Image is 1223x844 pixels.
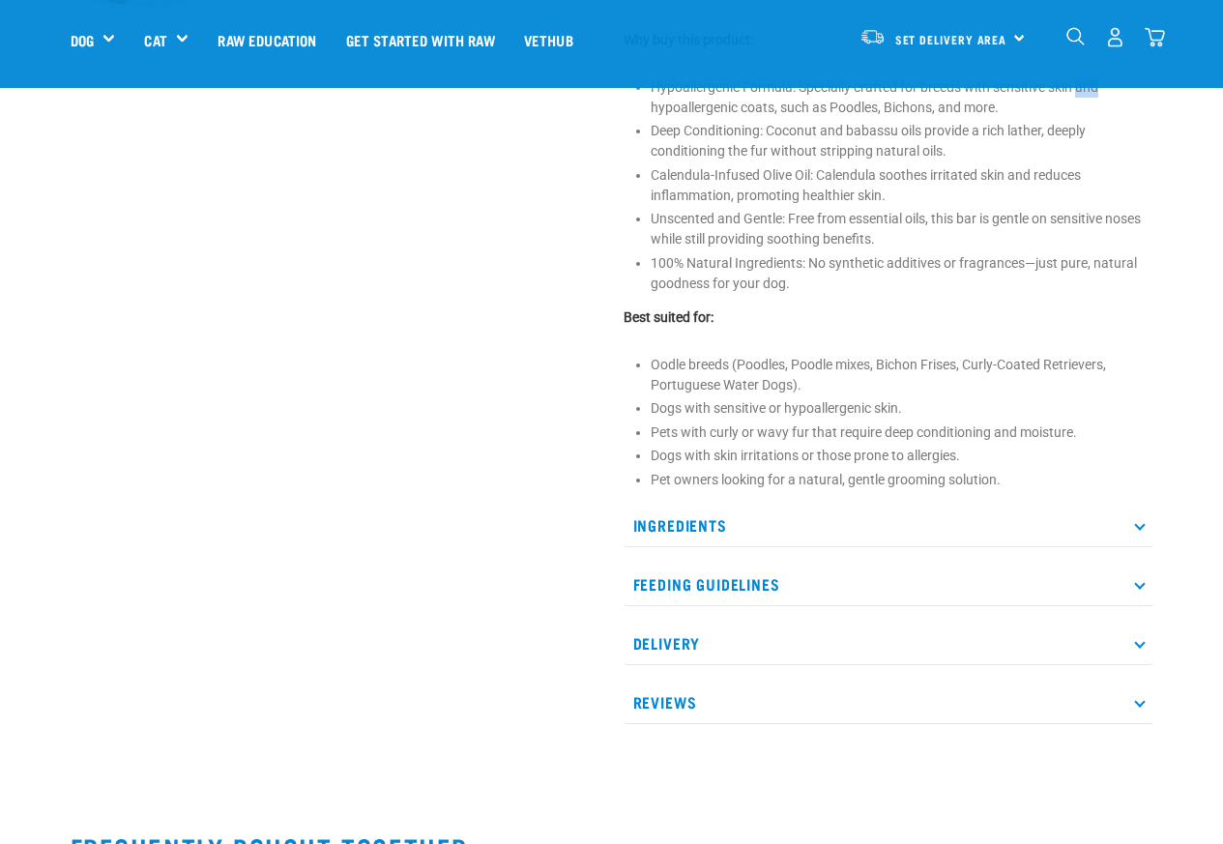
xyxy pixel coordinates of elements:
[332,1,510,78] a: Get started with Raw
[1105,27,1125,47] img: user.png
[651,165,1153,206] li: Calendula-Infused Olive Oil: Calendula soothes irritated skin and reduces inflammation, promoting...
[651,398,1153,419] li: Dogs with sensitive or hypoallergenic skin.
[651,355,1153,395] li: Oodle breeds (Poodles, Poodle mixes, Bichon Frises, Curly-Coated Retrievers, Portuguese Water Dogs).
[651,209,1153,249] li: Unscented and Gentle: Free from essential oils, this bar is gentle on sensitive noses while still...
[624,622,1153,665] p: Delivery
[1145,27,1165,47] img: home-icon@2x.png
[895,36,1007,43] span: Set Delivery Area
[203,1,331,78] a: Raw Education
[651,77,1153,118] li: Hypoallergenic Formula: Specially crafted for breeds with sensitive skin and hypoallergenic coats...
[624,504,1153,547] p: Ingredients
[624,309,713,325] strong: Best suited for:
[510,1,588,78] a: Vethub
[651,422,1153,443] li: Pets with curly or wavy fur that require deep conditioning and moisture.
[651,446,1153,466] li: Dogs with skin irritations or those prone to allergies.
[651,253,1153,294] li: 100% Natural Ingredients: No synthetic additives or fragrances—just pure, natural goodness for yo...
[651,121,1153,161] li: Deep Conditioning: Coconut and babassu oils provide a rich lather, deeply conditioning the fur wi...
[1066,27,1085,45] img: home-icon-1@2x.png
[624,681,1153,724] p: Reviews
[71,29,94,51] a: Dog
[651,470,1153,490] li: Pet owners looking for a natural, gentle grooming solution.
[624,563,1153,606] p: Feeding Guidelines
[144,29,166,51] a: Cat
[859,28,886,45] img: van-moving.png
